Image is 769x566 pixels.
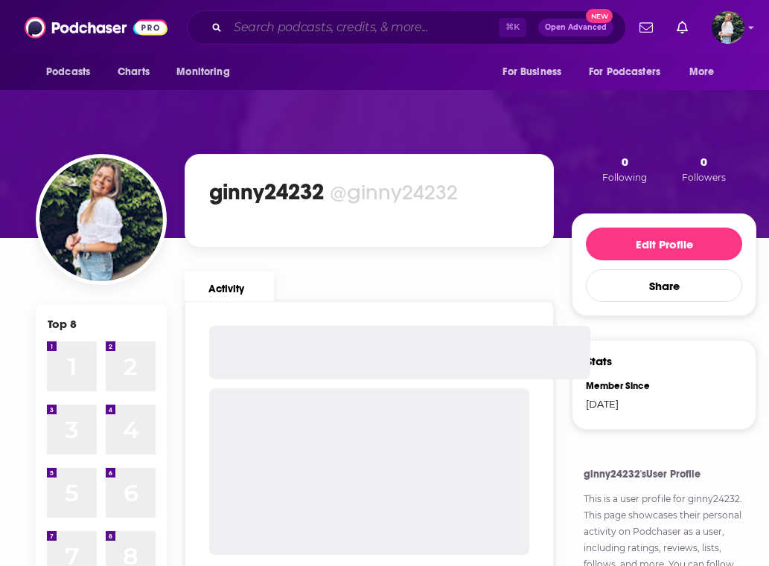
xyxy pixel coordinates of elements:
button: 0Followers [677,154,730,184]
span: New [586,9,613,23]
h1: ginny24232 [209,179,324,205]
span: 0 [622,155,628,169]
span: Charts [118,62,150,83]
div: [DATE] [586,398,660,410]
button: open menu [679,58,733,86]
button: 0Following [598,154,651,184]
span: Open Advanced [545,24,607,31]
button: open menu [36,58,109,86]
button: open menu [492,58,580,86]
span: Logged in as ginny24232 [712,11,744,44]
span: For Podcasters [589,62,660,83]
input: Search podcasts, credits, & more... [228,16,499,39]
div: Member Since [586,380,660,392]
button: Edit Profile [586,228,742,260]
span: For Business [502,62,561,83]
button: Open AdvancedNew [538,19,613,36]
span: Podcasts [46,62,90,83]
div: Top 8 [48,317,77,331]
button: Show profile menu [712,11,744,44]
a: Show notifications dropdown [634,15,659,40]
h4: ginny24232's User Profile [584,468,744,480]
span: ⌘ K [499,18,526,37]
span: Monitoring [176,62,229,83]
a: Show notifications dropdown [671,15,694,40]
div: @ginny24232 [330,179,458,205]
img: ginny24232 [39,158,163,281]
button: open menu [166,58,249,86]
img: User Profile [712,11,744,44]
a: ginny24232 [688,493,740,504]
span: Following [602,172,647,183]
h3: Stats [586,354,612,368]
img: Podchaser - Follow, Share and Rate Podcasts [25,13,167,42]
button: open menu [579,58,682,86]
span: 0 [701,155,707,169]
div: Search podcasts, credits, & more... [187,10,626,45]
a: Activity [185,271,274,301]
button: Share [586,269,742,302]
span: Followers [682,172,726,183]
a: Charts [108,58,159,86]
span: More [689,62,715,83]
